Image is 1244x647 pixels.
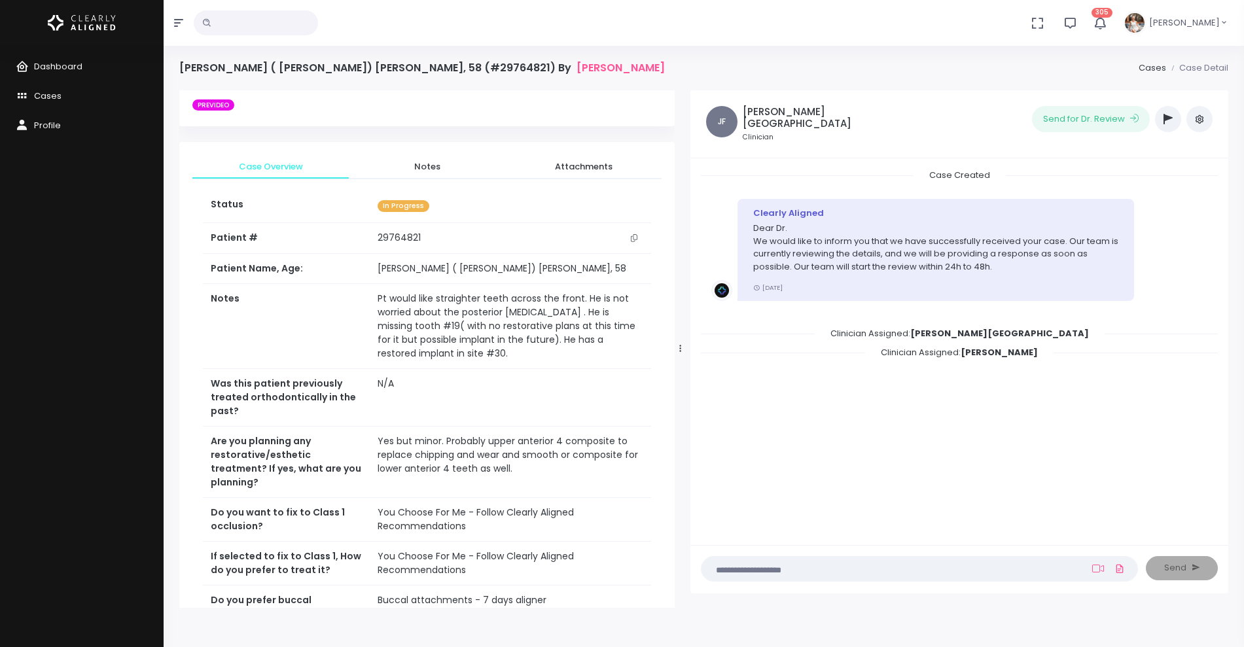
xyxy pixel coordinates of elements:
[203,586,370,643] th: Do you prefer buccal attachments or an esthetic lingual attachment protocol?
[1139,61,1166,74] a: Cases
[1092,8,1112,18] span: 305
[34,60,82,73] span: Dashboard
[203,190,370,223] th: Status
[203,160,338,173] span: Case Overview
[203,498,370,542] th: Do you want to fix to Class 1 occlusion?
[370,369,651,427] td: N/A
[706,106,738,137] span: JF
[34,90,62,102] span: Cases
[370,284,651,369] td: Pt would like straighter teeth across the front. He is not worried about the posterior [MEDICAL_D...
[910,327,1089,340] b: [PERSON_NAME][GEOGRAPHIC_DATA]
[179,61,665,74] h4: [PERSON_NAME] ( [PERSON_NAME]) [PERSON_NAME], 58 (#29764821) By
[203,542,370,586] th: If selected to fix to Class 1, How do you prefer to treat it?
[753,207,1118,220] div: Clearly Aligned
[701,169,1218,531] div: scrollable content
[1090,563,1107,574] a: Add Loom Video
[516,160,651,173] span: Attachments
[1123,11,1146,35] img: Header Avatar
[359,160,495,173] span: Notes
[1166,61,1228,75] li: Case Detail
[203,254,370,284] th: Patient Name, Age:
[370,586,651,643] td: Buccal attachments - 7 days aligner
[203,427,370,498] th: Are you planning any restorative/esthetic treatment? If yes, what are you planning?
[753,283,783,292] small: [DATE]
[743,106,864,130] h5: [PERSON_NAME][GEOGRAPHIC_DATA]
[203,223,370,254] th: Patient #
[577,61,665,74] a: [PERSON_NAME]
[1112,557,1128,580] a: Add Files
[1032,106,1150,132] button: Send for Dr. Review
[370,254,651,284] td: [PERSON_NAME] ( [PERSON_NAME]) [PERSON_NAME], 58
[370,498,651,542] td: You Choose For Me - Follow Clearly Aligned Recommendations
[34,119,61,131] span: Profile
[914,165,1006,185] span: Case Created
[203,369,370,427] th: Was this patient previously treated orthodontically in the past?
[815,323,1105,343] span: Clinician Assigned:
[378,200,429,213] span: In Progress
[203,284,370,369] th: Notes
[961,346,1038,358] b: [PERSON_NAME]
[370,223,651,253] td: 29764821
[1149,16,1220,29] span: [PERSON_NAME]
[370,542,651,586] td: You Choose For Me - Follow Clearly Aligned Recommendations
[370,427,651,498] td: Yes but minor. Probably upper anterior 4 composite to replace chipping and wear and smooth or com...
[865,342,1054,362] span: Clinician Assigned:
[743,132,864,143] small: Clinician
[753,222,1118,273] p: Dear Dr. We would like to inform you that we have successfully received your case. Our team is cu...
[179,90,675,608] div: scrollable content
[48,9,116,37] img: Logo Horizontal
[192,99,234,111] span: PREVIDEO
